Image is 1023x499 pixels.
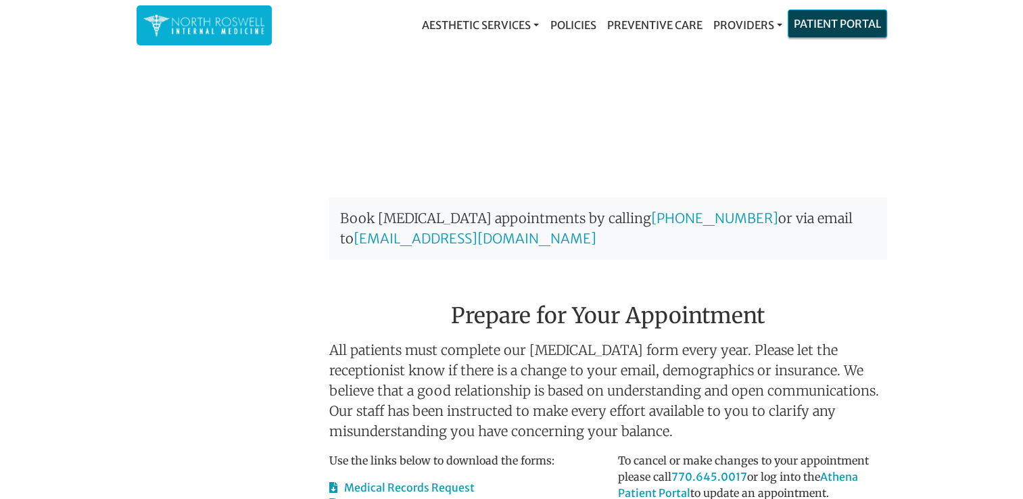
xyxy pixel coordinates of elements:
a: [PHONE_NUMBER] [651,210,778,227]
a: Aesthetic Services [417,11,544,39]
img: North Roswell Internal Medicine [143,12,265,39]
p: Book [MEDICAL_DATA] appointments by calling or via email to [329,197,887,260]
p: All patients must complete our [MEDICAL_DATA] form every year. Please let the receptionist know i... [329,340,887,442]
a: [EMAIL_ADDRESS][DOMAIN_NAME] [354,230,596,247]
a: 770.645.0017 [671,470,747,483]
h2: Prepare for Your Appointment [329,270,887,334]
a: Medical Records Request [329,481,475,494]
p: Use the links below to download the forms: [329,452,598,469]
a: Patient Portal [788,10,886,37]
a: Preventive Care [601,11,707,39]
a: Providers [707,11,787,39]
a: Policies [544,11,601,39]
